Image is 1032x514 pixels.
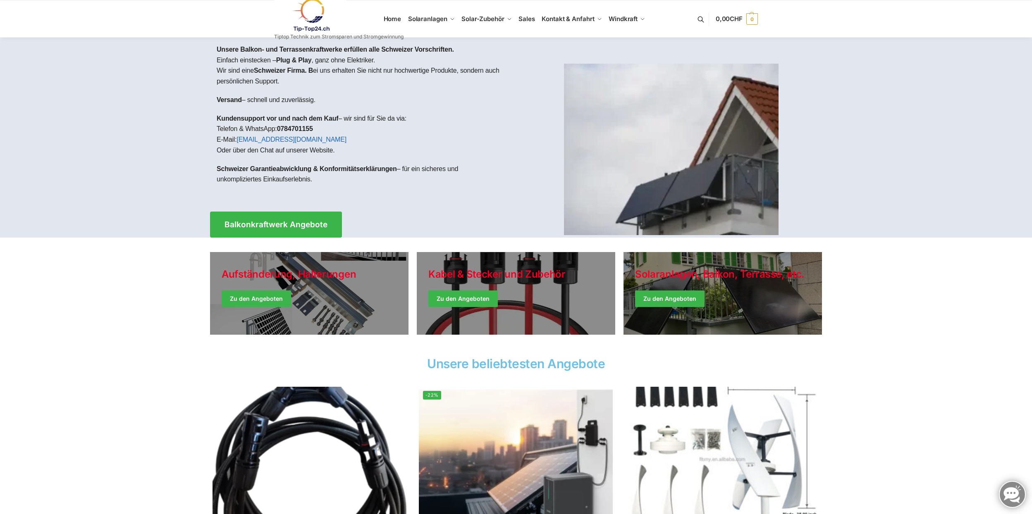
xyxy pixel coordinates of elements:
h2: Unsere beliebtesten Angebote [210,357,822,370]
a: Solar-Zubehör [458,0,515,38]
span: 0,00 [716,15,743,23]
a: Windkraft [605,0,649,38]
span: 0 [746,13,758,25]
a: Holiday Style [210,252,408,335]
a: Balkonkraftwerk Angebote [210,212,342,238]
strong: Schweizer Garantieabwicklung & Konformitätserklärungen [217,165,397,172]
a: Holiday Style [417,252,615,335]
p: – wir sind für Sie da via: Telefon & WhatsApp: E-Mail: Oder über den Chat auf unserer Website. [217,113,509,155]
a: 0,00CHF 0 [716,7,758,31]
a: [EMAIL_ADDRESS][DOMAIN_NAME] [236,136,346,143]
span: Windkraft [609,15,638,23]
span: Balkonkraftwerk Angebote [225,221,327,228]
strong: Unsere Balkon- und Terrassenkraftwerke erfüllen alle Schweizer Vorschriften. [217,46,454,53]
strong: Schweizer Firma. B [254,67,313,74]
strong: Versand [217,96,242,103]
p: – für ein sicheres und unkompliziertes Einkaufserlebnis. [217,164,509,185]
span: CHF [730,15,743,23]
p: – schnell und zuverlässig. [217,95,509,105]
span: Kontakt & Anfahrt [542,15,594,23]
span: Sales [518,15,535,23]
span: Solar-Zubehör [461,15,504,23]
a: Kontakt & Anfahrt [538,0,605,38]
a: Sales [515,0,538,38]
a: Winter Jackets [623,252,822,335]
img: Home 1 [564,64,779,235]
div: Einfach einstecken – , ganz ohne Elektriker. [210,38,516,199]
p: Tiptop Technik zum Stromsparen und Stromgewinnung [274,34,404,39]
a: Solaranlagen [404,0,458,38]
strong: Plug & Play [276,57,312,64]
p: Wir sind eine ei uns erhalten Sie nicht nur hochwertige Produkte, sondern auch persönlichen Support. [217,65,509,86]
span: Solaranlagen [408,15,447,23]
strong: Kundensupport vor und nach dem Kauf [217,115,338,122]
strong: 0784701155 [277,125,313,132]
